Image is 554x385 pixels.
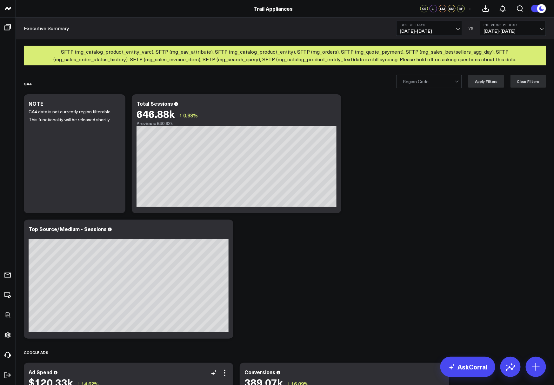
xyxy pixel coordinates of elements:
div: Google Ads [24,345,48,360]
span: + [469,6,472,11]
div: Conversions [244,368,275,375]
div: LM [439,5,446,12]
div: CS [420,5,428,12]
div: SFTP (mg_catalog_product_entity_varc), SFTP (mg_eav_attribute), SFTP (mg_catalog_product_entity),... [24,46,546,65]
div: Ad Spend [29,368,52,375]
b: Last 30 Days [400,23,459,27]
div: 646.88k [137,108,175,119]
a: AskCorral [440,357,495,377]
span: 0.98% [183,112,198,119]
div: VS [465,26,477,30]
p: GA4 data is not currently region filterable. This functionality will be released shortly. [29,108,116,123]
b: Previous Period [484,23,543,27]
div: JJ [430,5,437,12]
button: Last 30 Days[DATE]-[DATE] [396,21,462,36]
button: Apply Filters [468,75,504,88]
span: [DATE] - [DATE] [400,29,459,34]
span: [DATE] - [DATE] [484,29,543,34]
div: BF [457,5,465,12]
button: Clear Filters [511,75,546,88]
span: ↑ [179,111,182,119]
button: + [466,5,474,12]
button: Previous Period[DATE]-[DATE] [480,21,546,36]
div: Top Source/Medium - Sessions [29,225,107,232]
div: SM [448,5,456,12]
a: Executive Summary [24,25,69,32]
div: NOTE [29,100,43,107]
a: Trail Appliances [253,5,293,12]
div: Total Sessions [137,100,173,107]
div: Previous: 640.62k [137,121,337,126]
div: GA4 [24,76,31,91]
